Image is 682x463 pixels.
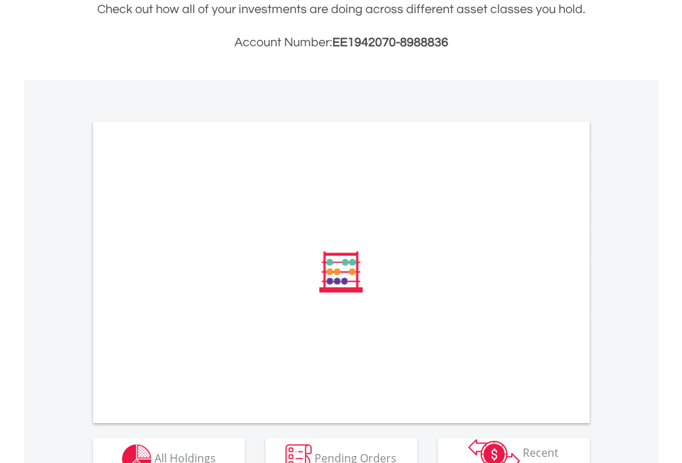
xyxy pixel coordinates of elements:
h3: Account Number: [93,33,590,52]
span: EE1942070-8988836 [332,36,448,49]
